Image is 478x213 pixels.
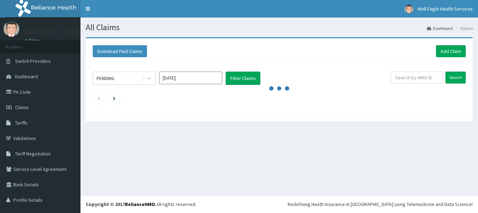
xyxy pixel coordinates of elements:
[427,25,453,31] a: Dashboard
[3,21,19,37] img: User Image
[454,25,473,31] li: Claims
[93,45,147,57] button: Download Paid Claims
[15,104,29,111] span: Claims
[80,195,478,213] footer: All rights reserved.
[15,120,28,126] span: Tariffs
[405,5,413,13] img: User Image
[125,201,155,207] a: RelianceHMO
[288,201,473,208] div: Redefining Heath Insurance in [GEOGRAPHIC_DATA] using Telemedicine and Data Science!
[445,72,466,84] input: Search
[24,38,41,43] a: Online
[24,28,82,35] p: [GEOGRAPHIC_DATA]
[391,72,443,84] input: Search by HMO ID
[417,6,473,12] span: Well Eagle Health Services
[97,75,114,82] div: PENDING
[15,73,38,80] span: Dashboard
[226,72,260,85] button: Filter Claims
[159,72,222,84] input: Select Month and Year
[15,58,51,64] span: Switch Providers
[269,78,290,99] svg: audio-loading
[113,95,115,101] a: Next page
[86,201,156,207] strong: Copyright © 2017 .
[97,95,100,101] a: Previous page
[436,45,466,57] a: Add Claim
[86,23,473,32] h1: All Claims
[15,151,51,157] span: Tariff Negotiation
